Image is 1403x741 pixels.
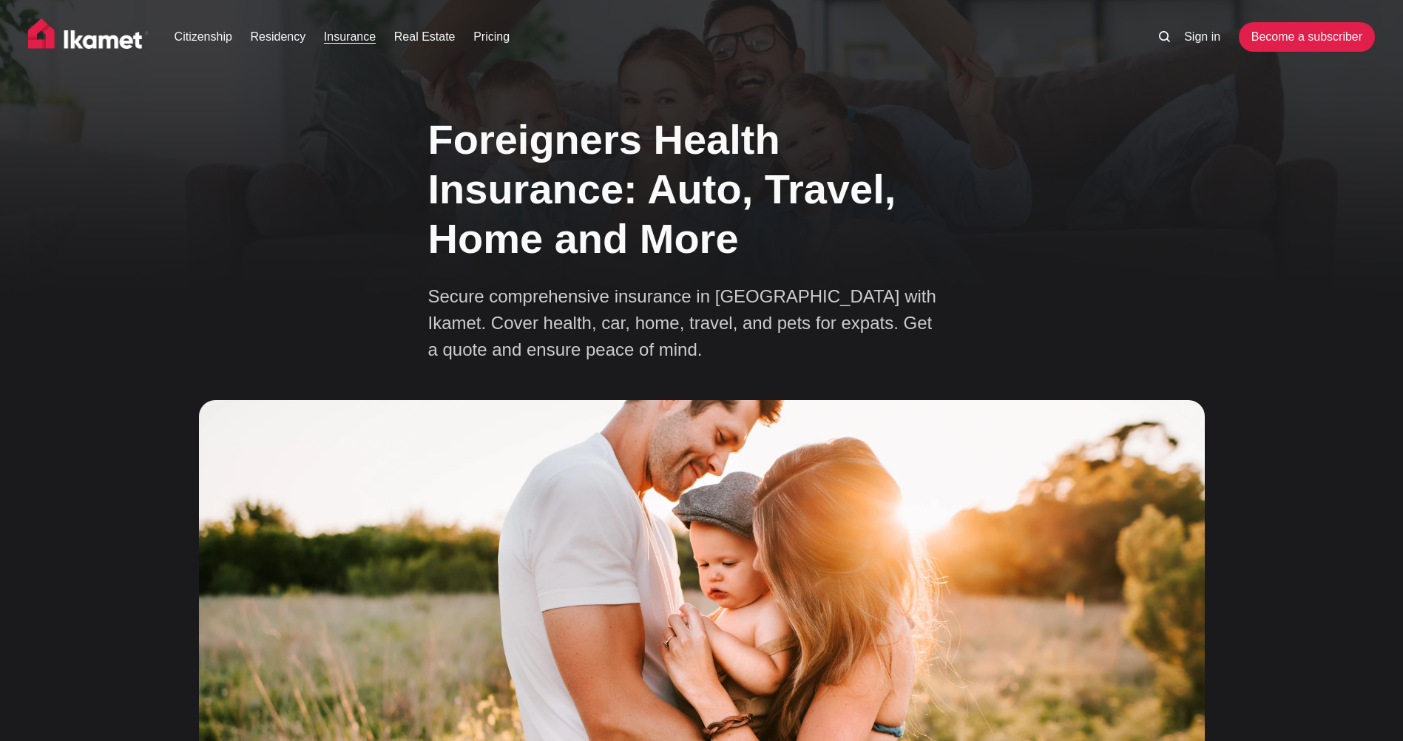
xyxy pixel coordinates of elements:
[251,28,306,46] a: Residency
[473,28,510,46] a: Pricing
[428,115,976,264] h1: Foreigners Health Insurance: Auto, Travel, Home and More
[28,18,149,55] img: Ikamet home
[428,283,946,363] p: Secure comprehensive insurance in [GEOGRAPHIC_DATA] with Ikamet. Cover health, car, home, travel,...
[1184,28,1220,46] a: Sign in
[394,28,456,46] a: Real Estate
[1239,22,1375,52] a: Become a subscriber
[175,28,232,46] a: Citizenship
[324,28,376,46] a: Insurance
